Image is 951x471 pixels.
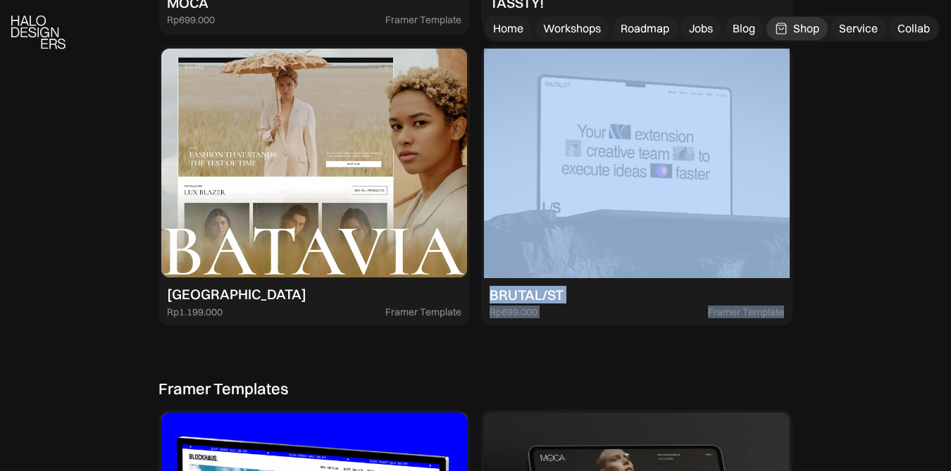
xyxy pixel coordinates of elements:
[167,14,215,26] div: Rp699.000
[167,286,306,303] div: [GEOGRAPHIC_DATA]
[543,21,601,36] div: Workshops
[385,14,461,26] div: Framer Template
[733,21,755,36] div: Blog
[889,17,938,40] a: Collab
[762,14,784,26] div: UI Kit
[708,306,784,318] div: Framer Template
[831,17,886,40] a: Service
[385,306,461,318] div: Framer Template
[485,17,532,40] a: Home
[490,14,537,26] div: Rp100.000
[766,17,828,40] a: Shop
[612,17,678,40] a: Roadmap
[493,21,523,36] div: Home
[158,46,470,327] a: [GEOGRAPHIC_DATA]Rp1.199.000Framer Template
[535,17,609,40] a: Workshops
[621,21,669,36] div: Roadmap
[689,21,713,36] div: Jobs
[724,17,764,40] a: Blog
[167,306,223,318] div: Rp1.199.000
[793,21,819,36] div: Shop
[680,17,721,40] a: Jobs
[158,379,289,398] div: Framer Templates
[897,21,930,36] div: Collab
[490,306,537,318] div: Rp699.000
[490,287,564,303] div: BRUTAL/ST
[839,21,878,36] div: Service
[481,46,792,327] a: BRUTAL/STRp699.000Framer Template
